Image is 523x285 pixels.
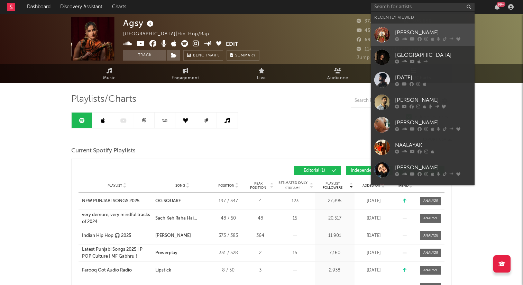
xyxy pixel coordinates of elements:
[294,166,341,175] button: Editorial(1)
[213,232,244,239] div: 373 / 383
[395,141,471,149] div: NAALAYAK
[82,232,131,239] div: Indian Hip Hop 🎧 2025
[123,30,217,38] div: [GEOGRAPHIC_DATA] | Hip-Hop/Rap
[71,147,136,155] span: Current Spotify Playlists
[300,64,376,83] a: Audience
[395,51,471,59] div: [GEOGRAPHIC_DATA]
[172,74,199,82] span: Engagement
[371,46,475,69] a: [GEOGRAPHIC_DATA]
[103,74,116,82] span: Music
[316,267,353,274] div: 2,938
[223,64,300,83] a: Live
[397,184,409,188] span: Trend
[247,250,273,257] div: 2
[371,69,475,91] a: [DATE]
[277,250,313,257] div: 15
[213,215,244,222] div: 48 / 50
[371,114,475,136] a: [PERSON_NAME]
[371,136,475,159] a: NAALAYAK
[350,169,382,173] span: Independent ( 3 )
[363,184,380,188] span: Added On
[71,95,136,104] span: Playlists/Charts
[497,2,505,7] div: 99 +
[371,91,475,114] a: [PERSON_NAME]
[147,64,223,83] a: Engagement
[371,181,475,204] a: [PERSON_NAME]
[155,215,209,222] div: Sach Keh Raha Hai Deewana
[218,184,235,188] span: Position
[213,250,244,257] div: 331 / 528
[395,163,471,172] div: [PERSON_NAME]
[357,38,384,42] span: 692,000
[247,232,273,239] div: 364
[395,28,471,37] div: [PERSON_NAME]
[356,267,391,274] div: [DATE]
[213,198,244,205] div: 197 / 347
[356,215,391,222] div: [DATE]
[82,198,152,205] a: NEW PUNJABI SONGS 2025
[374,14,471,22] div: Recently Viewed
[371,159,475,181] a: [PERSON_NAME]
[357,55,397,60] span: Jump Score: 48.1
[351,94,437,108] input: Search Playlists/Charts
[357,19,379,24] span: 37,312
[193,52,219,60] span: Benchmark
[395,96,471,104] div: [PERSON_NAME]
[227,50,259,61] button: Summary
[71,64,147,83] a: Music
[371,24,475,46] a: [PERSON_NAME]
[357,28,374,33] span: 459
[371,3,475,11] input: Search for artists
[155,198,181,205] div: OG SQUARE
[155,267,171,274] div: Lipstick
[316,181,349,190] span: Playlist Followers
[82,198,139,205] div: NEW PUNJABI SONGS 2025
[82,212,152,225] a: very demure, very mindful tracks of 2024
[123,50,166,61] button: Track
[235,54,256,57] span: Summary
[277,198,313,205] div: 123
[155,250,177,257] div: Powerplay
[123,17,155,29] div: Agsy
[495,4,499,10] button: 99+
[356,232,391,239] div: [DATE]
[247,215,273,222] div: 48
[356,198,391,205] div: [DATE]
[316,250,353,257] div: 7,160
[82,267,132,274] div: Farooq Got Audio Radio
[108,184,122,188] span: Playlist
[257,74,266,82] span: Live
[316,215,353,222] div: 20,517
[82,267,152,274] a: Farooq Got Audio Radio
[346,166,393,175] button: Independent(3)
[213,267,244,274] div: 8 / 50
[247,267,273,274] div: 3
[277,180,309,191] span: Estimated Daily Streams
[357,47,425,52] span: 114,856 Monthly Listeners
[155,232,191,239] div: [PERSON_NAME]
[82,246,152,260] a: Latest Punjabi Songs 2025 | P POP Culture | MF Gabhru !
[226,40,238,49] button: Edit
[82,232,152,239] a: Indian Hip Hop 🎧 2025
[183,50,223,61] a: Benchmark
[395,73,471,82] div: [DATE]
[316,232,353,239] div: 11,901
[175,184,185,188] span: Song
[356,250,391,257] div: [DATE]
[277,215,313,222] div: 15
[247,198,273,205] div: 4
[316,198,353,205] div: 27,395
[299,169,330,173] span: Editorial ( 1 )
[395,118,471,127] div: [PERSON_NAME]
[327,74,348,82] span: Audience
[247,181,269,190] span: Peak Position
